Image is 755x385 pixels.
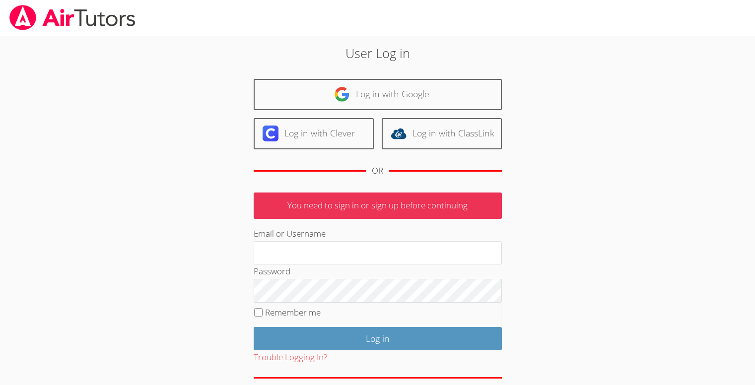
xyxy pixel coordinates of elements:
[372,164,383,178] div: OR
[254,228,326,239] label: Email or Username
[254,327,502,350] input: Log in
[254,350,327,365] button: Trouble Logging In?
[8,5,137,30] img: airtutors_banner-c4298cdbf04f3fff15de1276eac7730deb9818008684d7c2e4769d2f7ddbe033.png
[265,307,321,318] label: Remember me
[334,86,350,102] img: google-logo-50288ca7cdecda66e5e0955fdab243c47b7ad437acaf1139b6f446037453330a.svg
[391,126,407,141] img: classlink-logo-d6bb404cc1216ec64c9a2012d9dc4662098be43eaf13dc465df04b49fa7ab582.svg
[254,192,502,219] p: You need to sign in or sign up before continuing
[254,118,374,149] a: Log in with Clever
[254,79,502,110] a: Log in with Google
[174,44,581,63] h2: User Log in
[254,265,290,277] label: Password
[382,118,502,149] a: Log in with ClassLink
[263,126,278,141] img: clever-logo-6eab21bc6e7a338710f1a6ff85c0baf02591cd810cc4098c63d3a4b26e2feb20.svg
